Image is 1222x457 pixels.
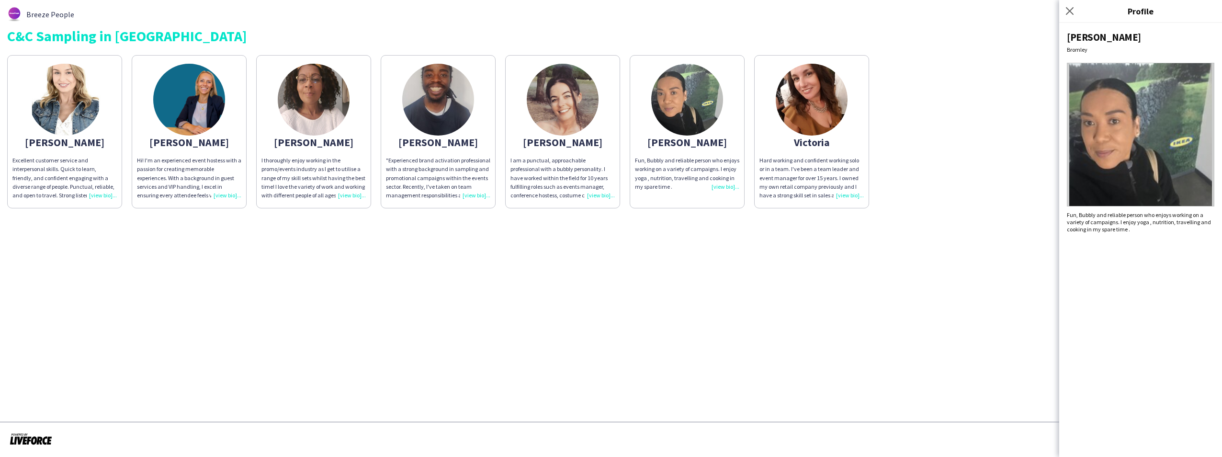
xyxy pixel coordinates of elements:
[510,156,615,200] div: I am a punctual, approachable professional with a bubbly personality. I have worked within the fi...
[137,138,241,147] div: [PERSON_NAME]
[759,156,864,200] div: Hard working and confident working solo or in a team. I've been a team leader and event manager f...
[1067,211,1211,233] span: Fun, Bubbly and reliable person who enjoys working on a variety of campaigns. I enjoy yoga , nutr...
[386,156,490,200] div: "Experienced brand activation professional with a strong background in sampling and promotional c...
[635,138,739,147] div: [PERSON_NAME]
[29,64,101,136] img: thumb-5d2e531972e32.jpeg
[278,64,350,136] img: thumb-168424612064638e68b2fe1.jpg
[1067,46,1214,53] div: Bromley
[386,138,490,147] div: [PERSON_NAME]
[12,138,117,147] div: [PERSON_NAME]
[510,138,615,147] div: [PERSON_NAME]
[26,10,74,19] span: Breeze People
[1067,31,1214,44] div: [PERSON_NAME]
[527,64,599,136] img: thumb-50e86fa3-10cf-43ca-9e7f-30bd697b830b.jpg
[402,64,474,136] img: thumb-67cef8b3ae41f.jpg
[759,138,864,147] div: Victoria
[12,156,117,200] div: Excellent customer service and interpersonal skills. Quick to learn, friendly, and confident enga...
[635,157,739,190] span: Fun, Bubbly and reliable person who enjoys working on a variety of campaigns. I enjoy yoga , nutr...
[776,64,848,136] img: thumb-5d23707a32625.jpg
[153,64,225,136] img: thumb-66336ab2b0bb5.png
[10,432,52,446] img: Powered by Liveforce
[7,29,1215,43] div: C&C Sampling in [GEOGRAPHIC_DATA]
[1067,63,1214,206] img: Crew avatar or photo
[1059,5,1222,17] h3: Profile
[651,64,723,136] img: thumb-65a1a44142c07.jpeg
[261,138,366,147] div: [PERSON_NAME]
[7,7,22,22] img: thumb-62876bd588459.png
[261,157,366,277] span: I thoroughly enjoy working in the promo/events industry as I get to utilise a range of my skill s...
[137,156,241,200] div: Hi! I'm an experienced event hostess with a passion for creating memorable experiences. With a ba...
